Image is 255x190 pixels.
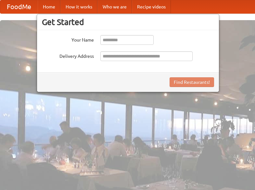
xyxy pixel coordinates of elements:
[42,51,94,59] label: Delivery Address
[60,0,97,13] a: How it works
[132,0,171,13] a: Recipe videos
[42,35,94,43] label: Your Name
[170,77,214,87] button: Find Restaurants!
[0,0,38,13] a: FoodMe
[42,17,214,27] h3: Get Started
[97,0,132,13] a: Who we are
[38,0,60,13] a: Home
